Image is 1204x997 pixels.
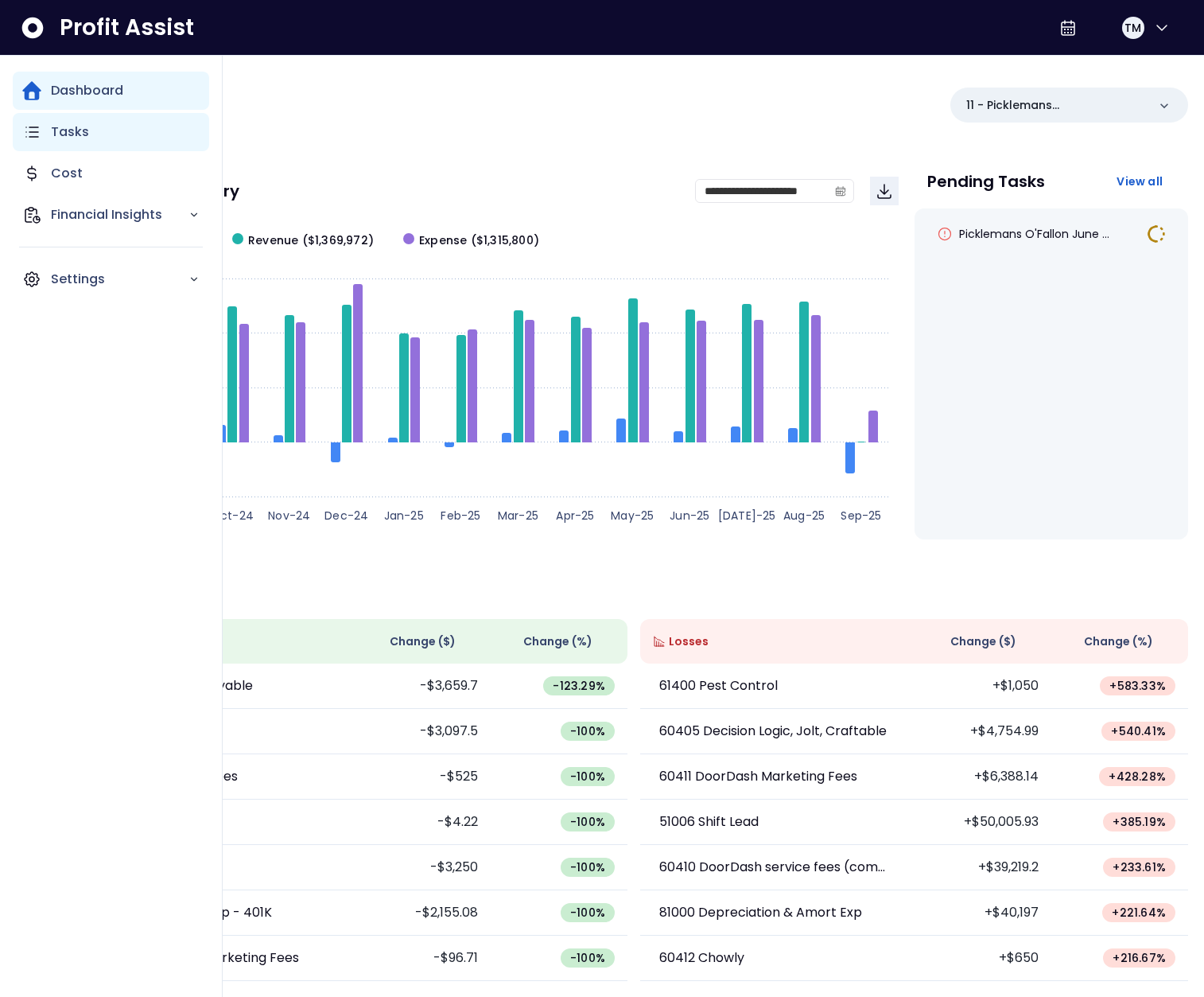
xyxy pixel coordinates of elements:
span: Change (%) [1084,633,1153,650]
td: -$3,250 [354,845,491,890]
td: +$40,197 [915,890,1051,936]
text: Nov-24 [268,508,310,524]
button: Download [870,177,899,205]
text: Apr-25 [556,508,594,524]
p: Dashboard [51,81,123,100]
td: +$1,050 [915,664,1051,709]
text: Jan-25 [384,508,424,524]
span: View all [1117,173,1163,189]
span: -123.29 % [553,678,605,694]
p: 81000 Depreciation & Amort Exp [659,903,862,922]
svg: calendar [835,185,846,197]
text: [DATE]-25 [718,508,776,524]
text: Mar-25 [498,508,538,524]
text: Feb-25 [441,508,480,524]
p: 51006 Shift Lead [659,812,759,831]
span: Profit Assist [60,14,194,42]
text: Sep-25 [841,508,881,524]
td: +$4,754.99 [915,709,1051,754]
span: + 583.33 % [1109,678,1166,694]
p: 60410 DoorDash service fees (commission) [659,858,895,877]
text: Dec-24 [324,508,368,524]
span: TM [1124,20,1141,36]
span: + 428.28 % [1109,769,1166,785]
p: Cost [51,164,83,183]
span: + 233.61 % [1113,859,1166,875]
img: In Progress [1147,224,1166,243]
td: -$96.71 [354,936,491,981]
td: -$2,155.08 [354,890,491,936]
text: May-25 [611,508,654,524]
p: Wins & Losses [80,584,1188,600]
p: 11 - Picklemans [PERSON_NAME] [966,97,1147,114]
p: Financial Insights [51,205,188,224]
span: -100 % [570,859,605,875]
p: 60411 DoorDash Marketing Fees [659,767,857,786]
span: Revenue ($1,369,972) [248,232,374,249]
td: +$50,005.93 [915,800,1051,845]
span: Change ( $ ) [390,633,456,650]
span: Losses [669,633,709,650]
span: Change ( $ ) [950,633,1016,650]
td: -$4.22 [354,800,491,845]
span: -100 % [570,723,605,739]
p: 61400 Pest Control [659,676,778,695]
p: 60405 Decision Logic, Jolt, Craftable [659,722,887,741]
p: Tasks [51,123,89,142]
p: 60412 Chowly [659,948,744,968]
td: +$650 [915,936,1051,981]
text: Aug-25 [783,508,825,524]
span: -100 % [570,769,605,785]
span: + 216.67 % [1113,950,1166,966]
span: + 540.41 % [1111,723,1166,739]
td: -$525 [354,754,491,800]
td: +$39,219.2 [915,845,1051,890]
td: -$3,659.7 [354,664,491,709]
span: -100 % [570,905,605,921]
p: Pending Tasks [927,173,1045,189]
span: + 385.19 % [1113,814,1166,830]
span: Change (%) [523,633,592,650]
p: Settings [51,270,188,289]
span: + 221.64 % [1112,905,1166,921]
text: Jun-25 [670,508,709,524]
span: Picklemans O'Fallon June ... [959,226,1109,242]
td: -$3,097.5 [354,709,491,754]
span: -100 % [570,814,605,830]
td: +$6,388.14 [915,754,1051,800]
text: Oct-24 [211,508,254,524]
span: Expense ($1,315,800) [419,232,539,249]
button: View all [1104,167,1175,196]
span: -100 % [570,950,605,966]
